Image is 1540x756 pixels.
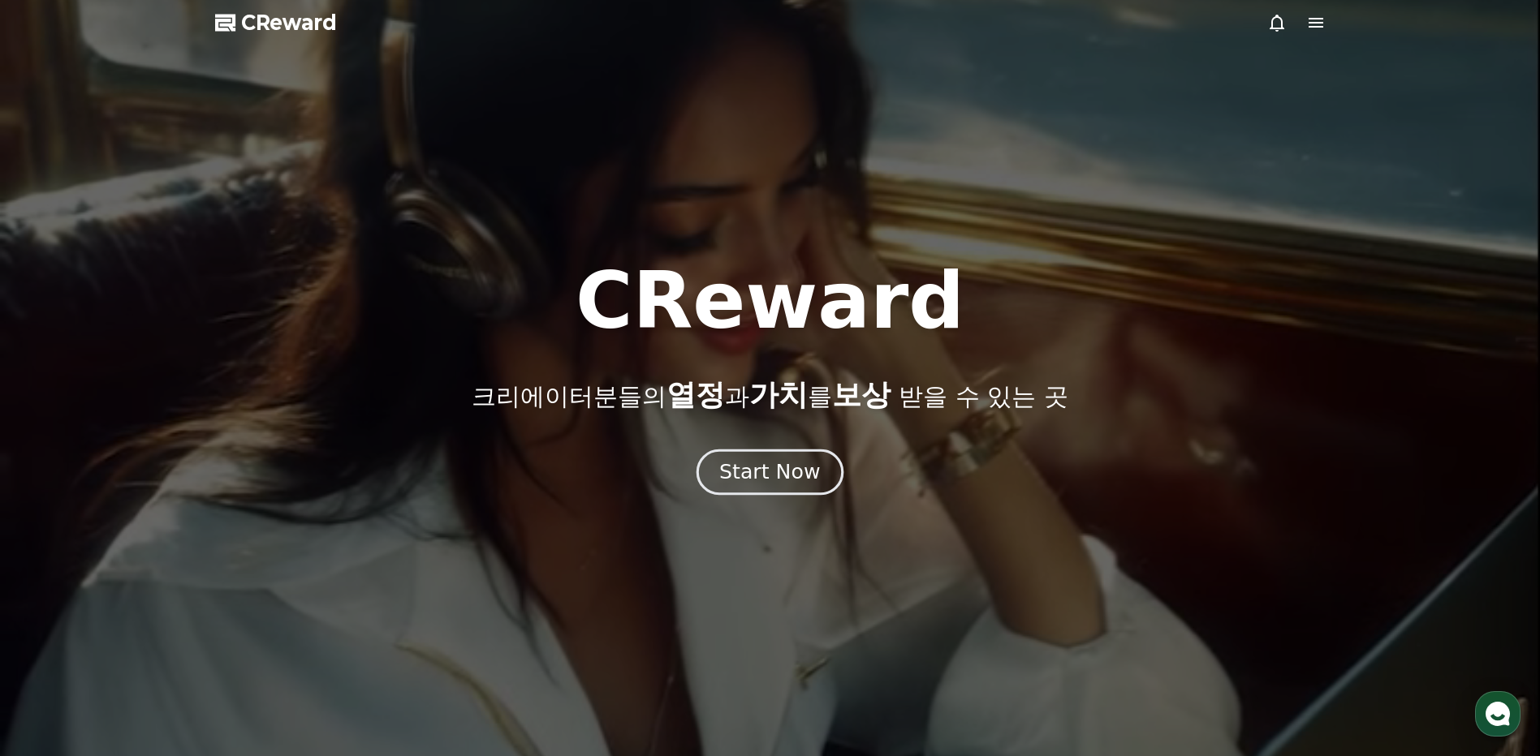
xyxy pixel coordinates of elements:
[472,379,1068,411] p: 크리에이터분들의 과 를 받을 수 있는 곳
[700,466,840,482] a: Start Now
[697,449,843,496] button: Start Now
[149,539,168,552] span: 대화
[749,378,808,411] span: 가치
[241,10,337,36] span: CReward
[666,378,725,411] span: 열정
[832,378,891,411] span: 보상
[719,458,820,486] div: Start Now
[51,539,61,552] span: 홈
[107,514,209,555] a: 대화
[5,514,107,555] a: 홈
[251,539,270,552] span: 설정
[209,514,312,555] a: 설정
[215,10,337,36] a: CReward
[576,262,964,340] h1: CReward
